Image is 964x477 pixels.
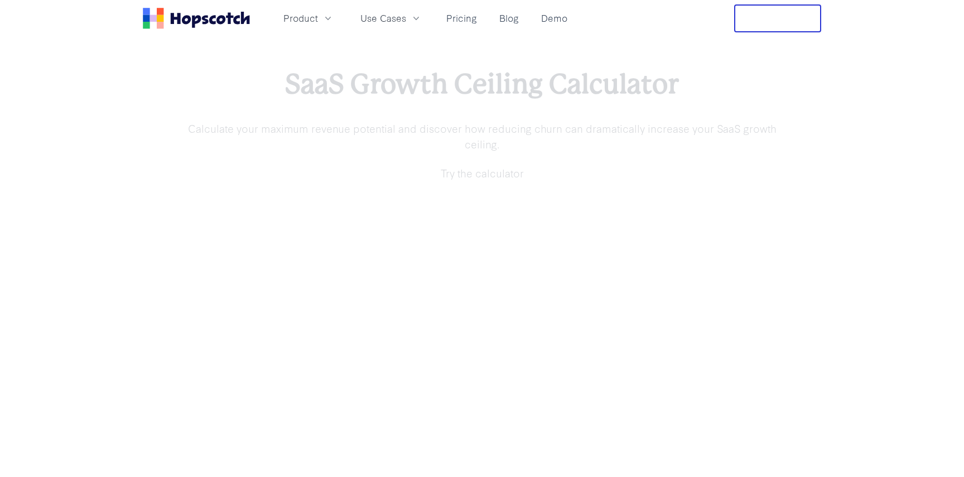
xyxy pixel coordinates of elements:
[354,9,428,27] button: Use Cases
[360,11,406,25] span: Use Cases
[537,9,572,27] a: Demo
[179,66,785,103] h1: SaaS Growth Ceiling Calculator
[495,9,523,27] a: Blog
[143,8,250,29] a: Home
[277,9,340,27] button: Product
[734,4,821,32] button: Free Trial
[283,11,318,25] span: Product
[442,9,481,27] a: Pricing
[179,121,785,152] p: Calculate your maximum revenue potential and discover how reducing churn can dramatically increas...
[179,165,785,181] p: Try the calculator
